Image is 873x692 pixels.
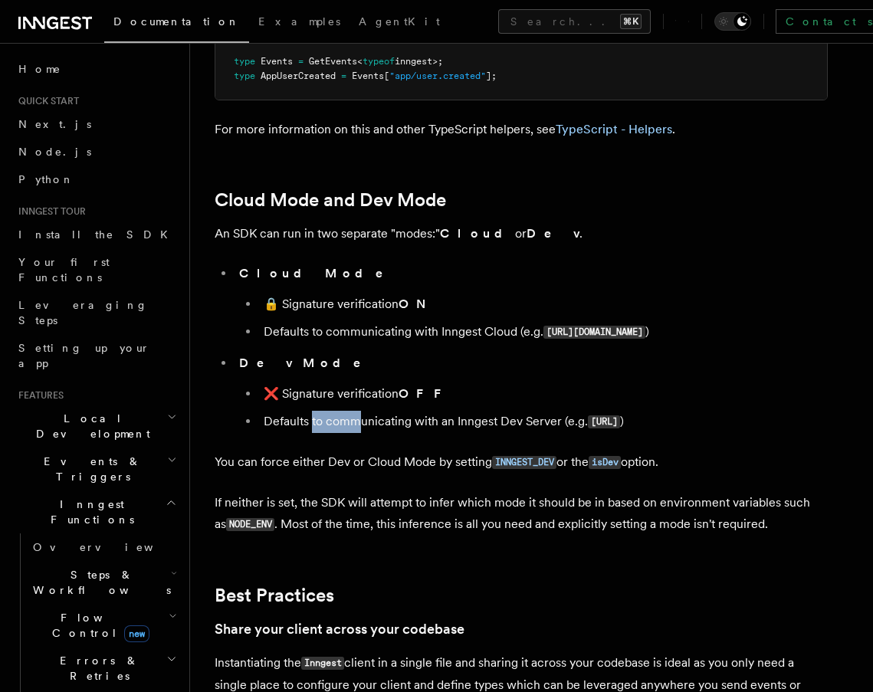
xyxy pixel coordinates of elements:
button: Toggle dark mode [714,12,751,31]
p: You can force either Dev or Cloud Mode by setting or the option. [215,451,828,474]
span: Node.js [18,146,91,158]
strong: Dev Mode [239,356,382,370]
button: Inngest Functions [12,490,180,533]
span: Install the SDK [18,228,177,241]
span: Events & Triggers [12,454,167,484]
p: If neither is set, the SDK will attempt to infer which mode it should be in based on environment ... [215,492,828,536]
span: Local Development [12,411,167,441]
code: NODE_ENV [226,518,274,531]
span: = [298,56,304,67]
strong: OFF [399,386,451,401]
a: Python [12,166,180,193]
strong: ON [399,297,434,311]
a: Examples [249,5,350,41]
span: Flow Control [27,610,169,641]
span: Features [12,389,64,402]
a: Share your client across your codebase [215,618,464,640]
button: Search...⌘K [498,9,651,34]
span: Home [18,61,61,77]
span: Inngest Functions [12,497,166,527]
p: An SDK can run in two separate "modes:" or . [215,223,828,244]
a: Next.js [12,110,180,138]
a: Your first Functions [12,248,180,291]
span: Events [261,56,293,67]
span: typeof [363,56,395,67]
kbd: ⌘K [620,14,642,29]
a: Setting up your app [12,334,180,377]
a: Cloud Mode and Dev Mode [215,189,446,211]
span: type [234,56,255,67]
span: Overview [33,541,191,553]
a: Install the SDK [12,221,180,248]
span: Steps & Workflows [27,567,171,598]
a: INNGEST_DEV [492,454,556,469]
a: Overview [27,533,180,561]
span: AppUserCreated [261,71,336,81]
button: Steps & Workflows [27,561,180,604]
span: type [234,71,255,81]
button: Errors & Retries [27,647,180,690]
span: Your first Functions [18,256,110,284]
li: Defaults to communicating with Inngest Cloud (e.g. ) [259,321,828,343]
span: AgentKit [359,15,440,28]
strong: Cloud Mode [239,266,405,280]
span: GetEvents [309,56,357,67]
span: < [357,56,363,67]
span: [ [384,71,389,81]
span: ]; [486,71,497,81]
strong: Dev [527,226,579,241]
button: Events & Triggers [12,448,180,490]
a: Documentation [104,5,249,43]
span: Next.js [18,118,91,130]
span: new [124,625,149,642]
span: Setting up your app [18,342,150,369]
a: AgentKit [350,5,449,41]
span: Quick start [12,95,79,107]
code: INNGEST_DEV [492,456,556,469]
strong: Cloud [440,226,515,241]
a: TypeScript - Helpers [556,122,672,136]
code: [URL][DOMAIN_NAME] [543,326,645,339]
a: Home [12,55,180,83]
a: Best Practices [215,585,334,606]
a: Leveraging Steps [12,291,180,334]
span: Python [18,173,74,185]
span: Inngest tour [12,205,86,218]
span: "app/user.created" [389,71,486,81]
a: Node.js [12,138,180,166]
span: Examples [258,15,340,28]
span: Leveraging Steps [18,299,148,326]
code: Inngest [301,657,344,670]
p: For more information on this and other TypeScript helpers, see . [215,119,828,140]
span: inngest>; [395,56,443,67]
li: 🔒 Signature verification [259,294,828,315]
span: Errors & Retries [27,653,166,684]
li: Defaults to communicating with an Inngest Dev Server (e.g. ) [259,411,828,433]
code: isDev [589,456,621,469]
button: Flow Controlnew [27,604,180,647]
li: ❌ Signature verification [259,383,828,405]
button: Local Development [12,405,180,448]
span: Events [352,71,384,81]
span: = [341,71,346,81]
span: Documentation [113,15,240,28]
code: [URL] [588,415,620,428]
a: isDev [589,454,621,469]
